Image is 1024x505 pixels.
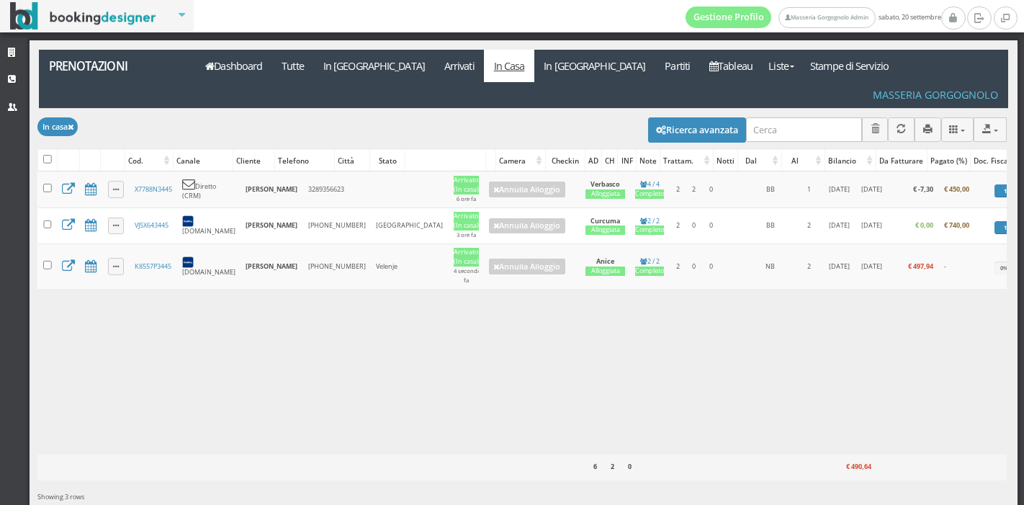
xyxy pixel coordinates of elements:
a: Tableau [700,50,763,82]
td: [GEOGRAPHIC_DATA] [371,207,448,243]
div: Arrivato (In casa) [454,248,479,267]
a: Masseria Gorgognolo Admin [778,7,875,28]
div: Completo [635,189,664,199]
td: BB [744,207,797,243]
a: Tutte [272,50,314,82]
b: Verbasco [590,179,620,189]
img: BookingDesigner.com [10,2,156,30]
a: Prenotazioni [39,50,188,82]
td: 2 [686,171,702,207]
div: 0% [994,262,1014,274]
div: AD [585,151,601,171]
a: Arrivati [434,50,484,82]
td: [DATE] [822,171,856,207]
a: Liste [762,50,800,82]
small: 4 secondi fa [454,267,479,284]
td: 2 [797,244,822,290]
div: Bilancio [825,151,876,171]
div: Canale [174,151,233,171]
div: Al [782,151,825,171]
b: 0 [628,462,632,471]
div: Doc. Fiscali [971,151,1015,171]
a: In Casa [484,50,534,82]
h4: Masseria Gorgognolo [873,89,998,101]
div: Alloggiata [585,225,625,235]
div: Cod. [125,151,172,171]
button: In casa [37,117,78,135]
img: 7STAjs-WNfZHmYllyLag4gdhmHm8JrbmzVrznejwAeLEbpu0yDt-GlJaDipzXAZBN18=w300 [182,256,194,268]
small: 6 ore fa [457,195,476,202]
div: Città [335,151,370,171]
a: Dashboard [196,50,272,82]
td: Velenje [371,244,448,290]
td: [DATE] [856,244,887,290]
td: [DATE] [822,207,856,243]
td: BB [744,171,797,207]
td: 1 [797,171,822,207]
td: [DOMAIN_NAME] [177,244,241,290]
div: Completo [635,225,664,235]
b: [PERSON_NAME] [246,184,297,194]
a: VJ5X643445 [135,220,169,230]
a: Partiti [655,50,700,82]
td: 2 [670,207,686,243]
b: [PERSON_NAME] [246,262,297,271]
a: Annulla Alloggio [489,182,565,197]
button: Export [974,117,1007,141]
td: 0 [702,207,720,243]
td: 2 [670,171,686,207]
a: 4 / 4Completo [635,179,664,199]
a: K8557P3445 [135,262,171,271]
td: [DATE] [856,171,887,207]
input: Cerca [746,117,862,141]
div: Notti [714,151,737,171]
td: 3289356623 [303,171,371,207]
td: Diretto (CRM) [177,171,241,207]
div: € 490,64 [822,458,874,477]
span: Showing 3 rows [37,492,84,501]
b: 6 [593,462,597,471]
b: 2 [611,462,614,471]
div: Arrivato (In casa) [454,176,479,195]
span: sabato, 20 settembre [686,6,941,28]
b: Curcuma [590,216,620,225]
td: 2 [797,207,822,243]
a: Gestione Profilo [686,6,772,28]
td: 0 [686,207,702,243]
a: 2 / 2Completo [635,256,664,276]
td: 0 [702,171,720,207]
div: Arrivato (In casa) [454,212,479,231]
td: 0 [686,244,702,290]
div: Alloggiata [585,189,625,199]
div: Stato [370,151,405,171]
td: [DATE] [856,207,887,243]
div: Alloggiata [585,267,625,276]
td: [DATE] [822,244,856,290]
td: 2 [670,244,686,290]
div: Pagato (%) [928,151,970,171]
a: 2 / 2Completo [635,216,664,236]
b: € 0,00 [915,220,933,230]
div: Checkin [546,151,585,171]
td: [PHONE_NUMBER] [303,244,371,290]
div: Trattam. [660,151,713,171]
div: CH [602,151,618,171]
div: Dal [738,151,781,171]
button: Aggiorna [888,117,915,141]
div: Camera [496,151,545,171]
b: € 497,94 [908,262,933,271]
div: Da Fatturare [876,151,926,171]
div: Note [637,151,660,171]
b: € 740,00 [944,220,969,230]
a: Annulla Alloggio [489,218,565,234]
b: € 450,00 [944,184,969,194]
small: 3 ore fa [457,231,476,238]
b: Anice [596,256,614,266]
img: 7STAjs-WNfZHmYllyLag4gdhmHm8JrbmzVrznejwAeLEbpu0yDt-GlJaDipzXAZBN18=w300 [182,215,194,227]
a: Annulla Alloggio [489,259,565,274]
td: [PHONE_NUMBER] [303,207,371,243]
td: 0 [702,244,720,290]
div: INF [618,151,635,171]
td: - [938,244,989,290]
button: Ricerca avanzata [648,117,746,142]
